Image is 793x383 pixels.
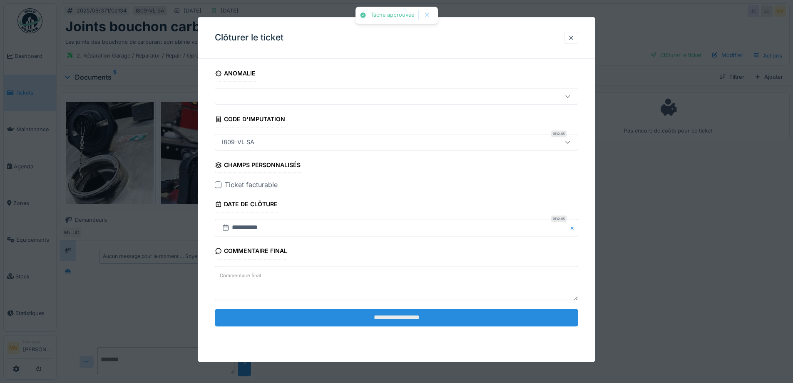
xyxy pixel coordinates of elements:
div: I809-VL SA [219,138,258,147]
div: Commentaire final [215,245,287,259]
button: Close [569,219,578,237]
div: Code d'imputation [215,113,285,127]
div: Requis [551,131,567,138]
h3: Clôturer le ticket [215,33,283,43]
div: Anomalie [215,67,256,81]
div: Date de clôture [215,198,278,213]
div: Ticket facturable [225,180,278,190]
div: Champs personnalisés [215,159,301,173]
label: Commentaire final [218,270,263,281]
div: Requis [551,216,567,223]
div: Tâche approuvée [370,12,414,19]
